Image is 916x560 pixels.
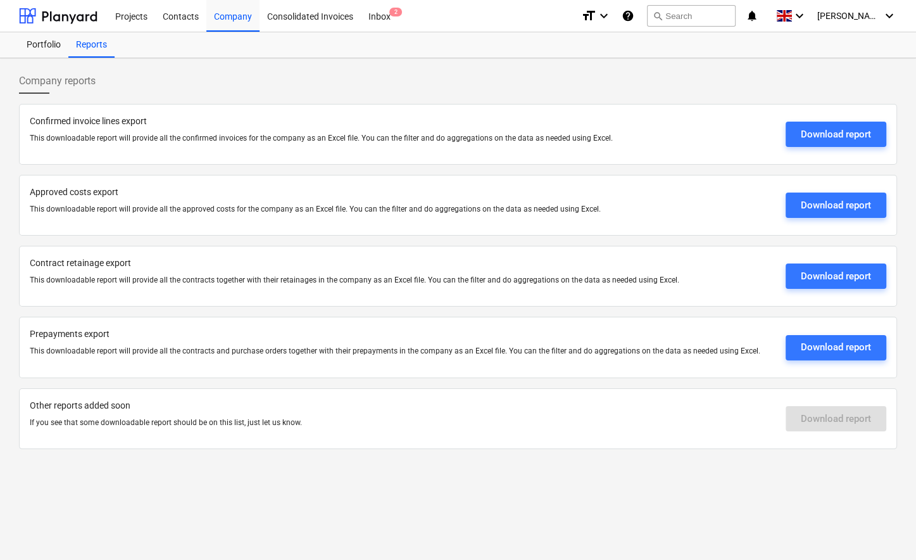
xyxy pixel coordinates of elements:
button: Download report [786,264,886,289]
i: format_size [581,8,596,23]
p: Confirmed invoice lines export [30,115,775,128]
span: [PERSON_NAME] [817,11,881,21]
span: search [653,11,663,21]
button: Search [647,5,736,27]
div: Download report [801,268,871,284]
p: If you see that some downloadable report should be on this list, just let us know. [30,417,775,428]
i: keyboard_arrow_down [792,8,807,23]
i: keyboard_arrow_down [882,8,897,23]
i: keyboard_arrow_down [596,8,612,23]
i: notifications [746,8,758,23]
div: Download report [801,126,871,143]
a: Portfolio [19,32,68,58]
p: This downloadable report will provide all the confirmed invoices for the company as an Excel file... [30,133,775,144]
div: Download report [801,339,871,355]
p: Other reports added soon [30,399,775,412]
span: Company reports [19,73,96,89]
button: Download report [786,335,886,360]
iframe: Chat Widget [853,499,916,560]
p: Prepayments export [30,328,775,341]
span: 2 [389,8,402,16]
p: Contract retainage export [30,257,775,270]
a: Reports [68,32,115,58]
p: This downloadable report will provide all the contracts together with their retainages in the com... [30,275,775,286]
i: Knowledge base [622,8,634,23]
p: Approved costs export [30,186,775,199]
button: Download report [786,193,886,218]
p: This downloadable report will provide all the approved costs for the company as an Excel file. Yo... [30,204,775,215]
div: Download report [801,197,871,213]
p: This downloadable report will provide all the contracts and purchase orders together with their p... [30,346,775,357]
button: Download report [786,122,886,147]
